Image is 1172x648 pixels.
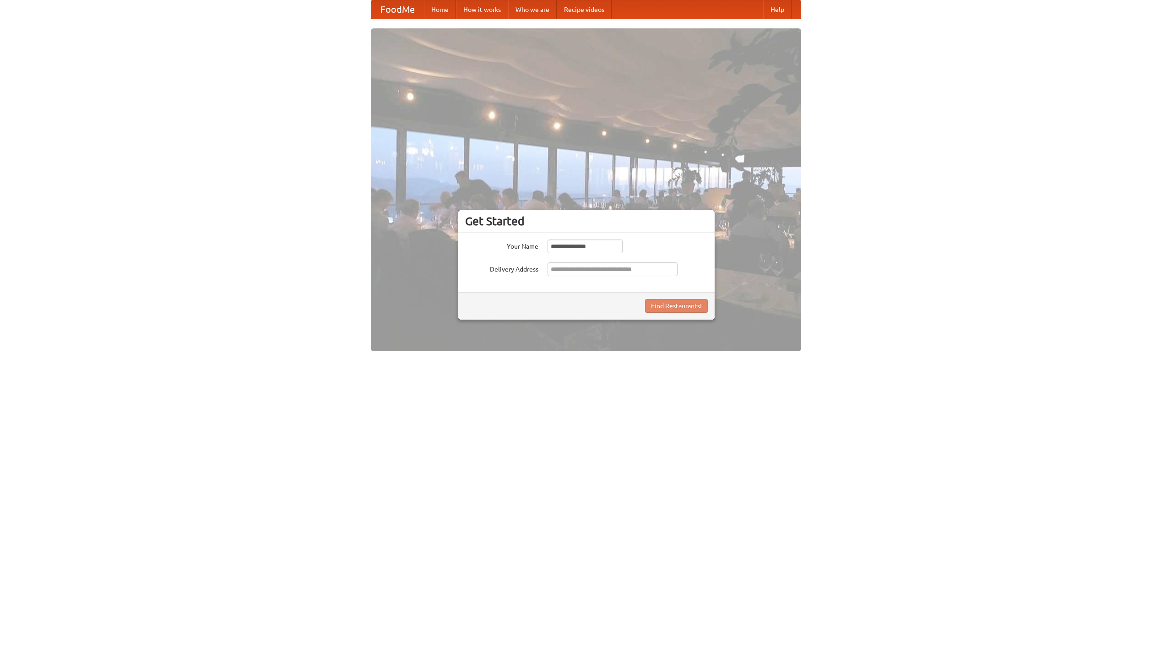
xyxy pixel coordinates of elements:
a: Help [763,0,792,19]
a: FoodMe [371,0,424,19]
button: Find Restaurants! [645,299,708,313]
a: Who we are [508,0,557,19]
a: Home [424,0,456,19]
a: How it works [456,0,508,19]
label: Your Name [465,240,538,251]
h3: Get Started [465,214,708,228]
label: Delivery Address [465,262,538,274]
a: Recipe videos [557,0,612,19]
